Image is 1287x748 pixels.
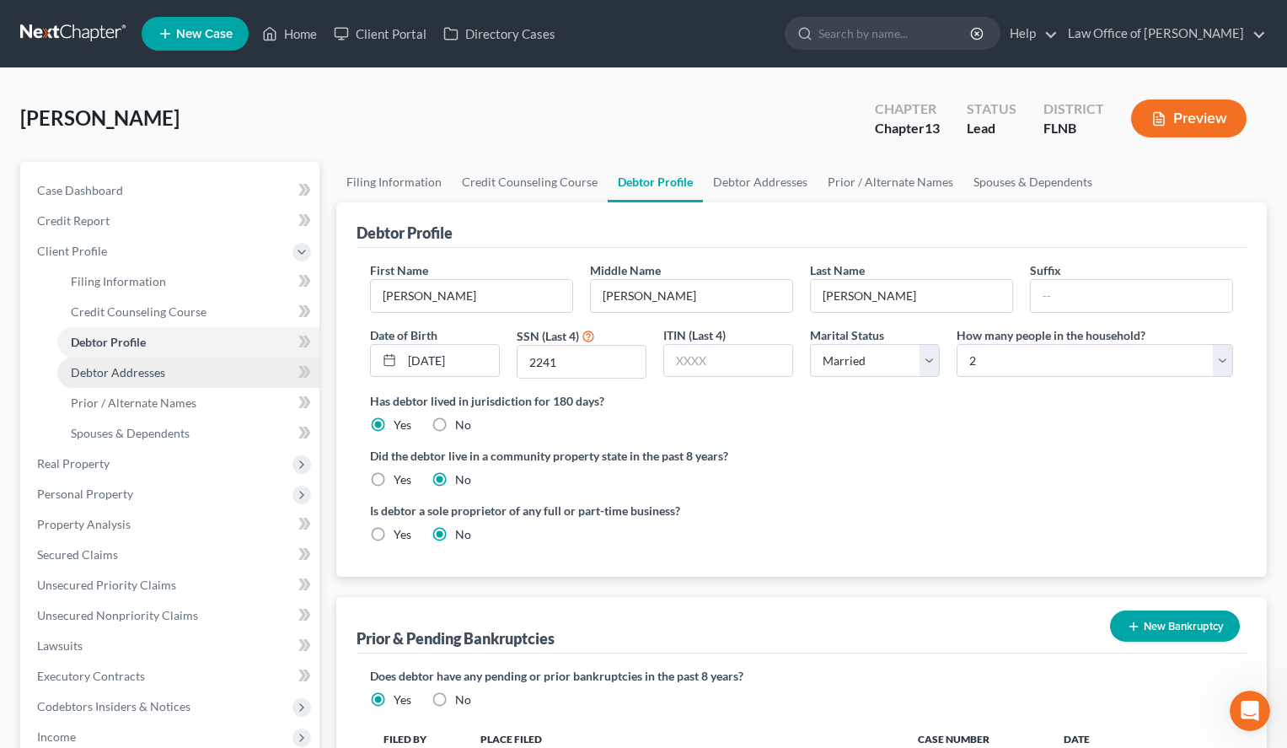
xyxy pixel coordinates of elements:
label: First Name [370,261,428,279]
button: Home [264,7,296,39]
button: Send a message… [289,546,316,573]
span: Personal Property [37,487,133,501]
label: Is debtor a sole proprietor of any full or part-time business? [370,502,793,519]
label: SSN (Last 4) [517,327,579,345]
input: MM/DD/YYYY [402,345,499,377]
div: Status [967,100,1016,119]
p: Active [82,21,115,38]
span: Unsecured Priority Claims [37,578,176,592]
textarea: Message… [14,517,323,546]
a: Law Office of [PERSON_NAME] [1059,19,1266,49]
span: Filing Information [71,274,166,288]
div: Debtor Profile [357,223,453,243]
button: New Bankruptcy [1110,611,1240,642]
a: Credit Counseling Course [452,162,608,202]
label: Yes [394,691,411,708]
a: Prior / Alternate Names [57,388,319,418]
label: Suffix [1030,261,1061,279]
div: In observance of the NextChapter team will be out of office on . Our team will be unavailable for... [27,143,263,258]
div: Close [296,7,326,37]
label: Did the debtor live in a community property state in the past 8 years? [370,447,1233,465]
label: No [455,526,471,543]
a: Unsecured Priority Claims [24,570,319,600]
div: Prior & Pending Bankruptcies [357,628,555,648]
a: Property Analysis [24,509,319,540]
button: Start recording [107,552,121,565]
div: Lead [967,119,1016,138]
span: Spouses & Dependents [71,426,190,440]
label: Marital Status [810,326,884,344]
label: Yes [394,471,411,488]
b: [DATE] [41,243,86,256]
div: We encourage you to use the to answer any questions and we will respond to any unanswered inquiri... [27,266,263,332]
button: Emoji picker [26,552,40,566]
label: Yes [394,417,411,433]
span: Executory Contracts [37,669,145,683]
a: Unsecured Nonpriority Claims [24,600,319,631]
a: Spouses & Dependents [57,418,319,449]
a: Help [1001,19,1058,49]
a: Debtor Profile [57,327,319,358]
a: Credit Counseling Course [57,297,319,327]
a: Filing Information [336,162,452,202]
label: No [455,691,471,708]
input: M.I [591,280,792,312]
button: go back [11,7,43,39]
span: Unsecured Nonpriority Claims [37,608,198,622]
a: Client Portal [325,19,435,49]
a: Case Dashboard [24,175,319,206]
span: Prior / Alternate Names [71,396,196,410]
span: 13 [925,120,940,136]
span: Debtor Profile [71,335,146,349]
img: Profile image for Emma [48,9,75,36]
a: Secured Claims [24,540,319,570]
span: Property Analysis [37,517,131,531]
a: Debtor Addresses [703,162,818,202]
span: Real Property [37,456,110,471]
input: -- [1031,280,1232,312]
a: Executory Contracts [24,661,319,691]
div: Chapter [875,100,940,119]
input: XXXX [664,345,792,377]
a: Help Center [27,267,228,298]
label: ITIN (Last 4) [663,326,726,344]
label: Does debtor have any pending or prior bankruptcies in the past 8 years? [370,667,1233,685]
a: Credit Report [24,206,319,236]
div: District [1043,100,1104,119]
label: How many people in the household? [957,326,1145,344]
span: Client Profile [37,244,107,258]
div: FLNB [1043,119,1104,138]
span: Income [37,729,76,744]
span: Credit Counseling Course [71,304,206,319]
button: Gif picker [53,552,67,565]
label: Date of Birth [370,326,437,344]
span: New Case [176,28,233,40]
label: No [455,417,471,433]
a: Home [254,19,325,49]
div: Emma says… [13,132,324,380]
span: [PERSON_NAME] [20,105,180,130]
a: Lawsuits [24,631,319,661]
button: Preview [1131,100,1247,137]
a: Directory Cases [435,19,564,49]
span: Lawsuits [37,638,83,653]
a: Prior / Alternate Names [818,162,963,202]
a: Debtor Addresses [57,358,319,388]
input: -- [811,280,1012,312]
span: Case Dashboard [37,183,123,197]
span: Debtor Addresses [71,365,165,379]
input: Search by name... [818,18,973,49]
b: [DATE] [41,176,86,190]
label: Last Name [810,261,865,279]
input: XXXX [517,346,646,378]
a: Spouses & Dependents [963,162,1102,202]
iframe: Intercom live chat [1230,691,1270,731]
a: Filing Information [57,266,319,297]
div: Chapter [875,119,940,138]
span: Credit Report [37,213,110,228]
label: No [455,471,471,488]
button: Upload attachment [80,552,94,565]
label: Yes [394,526,411,543]
input: -- [371,280,572,312]
label: Middle Name [590,261,661,279]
